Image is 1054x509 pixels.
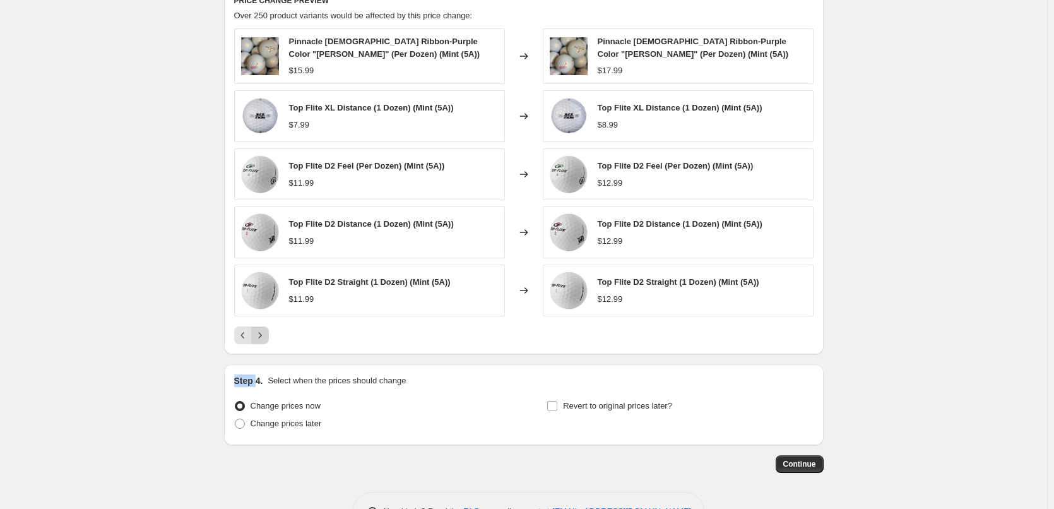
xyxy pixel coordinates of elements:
p: Select when the prices should change [268,374,406,387]
img: Top-Flite-D2-Distance_80x.jpg [550,213,588,251]
span: $11.99 [289,178,314,188]
span: $7.99 [289,120,310,129]
img: TopFliteDistance_80x.png [241,97,279,135]
img: Top-Flite-D2-Straight_80x.jpg [550,272,588,309]
button: Previous [234,326,252,344]
span: Continue [783,459,816,469]
span: $12.99 [598,178,623,188]
span: Top Flite D2 Distance (1 Dozen) (Mint (5A)) [289,219,454,229]
nav: Pagination [234,326,269,344]
span: Over 250 product variants would be affected by this price change: [234,11,473,20]
span: Top Flite D2 Straight (1 Dozen) (Mint (5A)) [289,277,451,287]
span: $11.99 [289,236,314,246]
span: Change prices now [251,401,321,410]
span: Top Flite XL Distance (1 Dozen) (Mint (5A)) [289,103,454,112]
img: PurpleSusanGKomenGolfBallPinnacle-Edited_80x.png [550,37,588,75]
span: $17.99 [598,66,623,75]
span: Top Flite D2 Feel (Per Dozen) (Mint (5A)) [598,161,754,171]
img: Top-Flite-D2-Straight_80x.jpg [241,272,279,309]
img: PurpleSusanGKomenGolfBallPinnacle-Edited_80x.png [241,37,279,75]
img: TopFliteDistance_80x.png [550,97,588,135]
h2: Step 4. [234,374,263,387]
span: Top Flite D2 Feel (Per Dozen) (Mint (5A)) [289,161,445,171]
span: $8.99 [598,120,619,129]
span: Top Flite XL Distance (1 Dozen) (Mint (5A)) [598,103,762,112]
img: Top-Flite-D2-Feel_80x.jpg [241,155,279,193]
span: Revert to original prices later? [563,401,672,410]
span: $11.99 [289,294,314,304]
span: $15.99 [289,66,314,75]
img: Top-Flite-D2-Distance_80x.jpg [241,213,279,251]
button: Continue [776,455,824,473]
span: Change prices later [251,419,322,428]
span: Top Flite D2 Distance (1 Dozen) (Mint (5A)) [598,219,762,229]
span: Pinnacle [DEMOGRAPHIC_DATA] Ribbon-Purple Color "[PERSON_NAME]" (Per Dozen) (Mint (5A)) [598,37,789,59]
span: Pinnacle [DEMOGRAPHIC_DATA] Ribbon-Purple Color "[PERSON_NAME]" (Per Dozen) (Mint (5A)) [289,37,480,59]
span: Top Flite D2 Straight (1 Dozen) (Mint (5A)) [598,277,759,287]
button: Next [251,326,269,344]
img: Top-Flite-D2-Feel_80x.jpg [550,155,588,193]
span: $12.99 [598,294,623,304]
span: $12.99 [598,236,623,246]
